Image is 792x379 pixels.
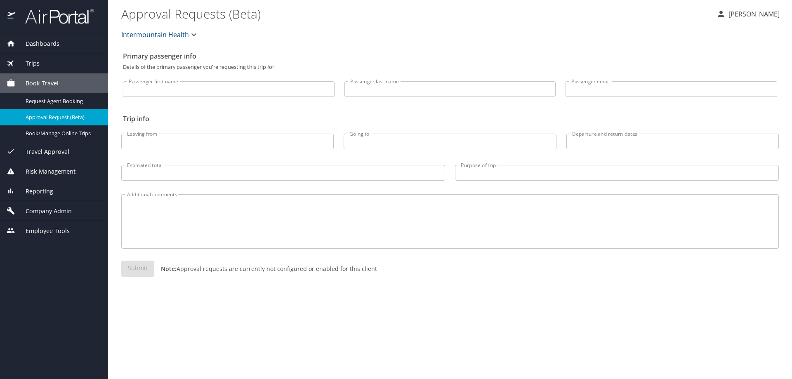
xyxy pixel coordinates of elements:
span: Book/Manage Online Trips [26,129,98,137]
span: Request Agent Booking [26,97,98,105]
span: Intermountain Health [121,29,189,40]
span: Risk Management [15,167,75,176]
button: Intermountain Health [118,26,202,43]
h1: Approval Requests (Beta) [121,1,709,26]
span: Company Admin [15,207,72,216]
button: [PERSON_NAME] [713,7,783,21]
p: Details of the primary passenger you're requesting this trip for [123,64,777,70]
h2: Primary passenger info [123,49,777,63]
img: airportal-logo.png [16,8,94,24]
span: Approval Request (Beta) [26,113,98,121]
span: Travel Approval [15,147,69,156]
span: Employee Tools [15,226,70,235]
strong: Note: [161,265,177,273]
p: [PERSON_NAME] [726,9,780,19]
h2: Trip info [123,112,777,125]
p: Approval requests are currently not configured or enabled for this client [154,264,377,273]
span: Reporting [15,187,53,196]
span: Trips [15,59,40,68]
img: icon-airportal.png [7,8,16,24]
span: Book Travel [15,79,59,88]
span: Dashboards [15,39,59,48]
